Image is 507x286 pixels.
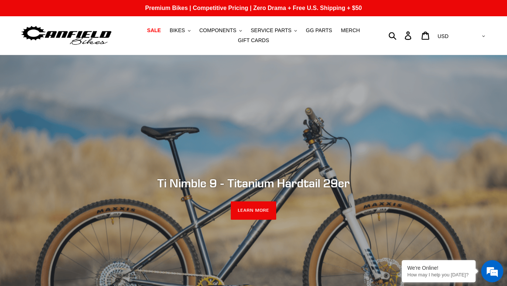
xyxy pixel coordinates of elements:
[306,27,332,34] span: GG PARTS
[247,25,301,35] button: SERVICE PARTS
[337,25,363,35] a: MERCH
[143,25,164,35] a: SALE
[234,35,273,45] a: GIFT CARDS
[238,37,269,44] span: GIFT CARDS
[407,265,470,271] div: We're Online!
[341,27,360,34] span: MERCH
[407,272,470,278] p: How may I help you today?
[199,27,236,34] span: COMPONENTS
[196,25,246,35] button: COMPONENTS
[231,201,276,220] a: LEARN MORE
[170,27,185,34] span: BIKES
[166,25,194,35] button: BIKES
[20,24,113,47] img: Canfield Bikes
[147,27,161,34] span: SALE
[302,25,336,35] a: GG PARTS
[52,176,455,190] h2: Ti Nimble 9 - Titanium Hardtail 29er
[251,27,291,34] span: SERVICE PARTS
